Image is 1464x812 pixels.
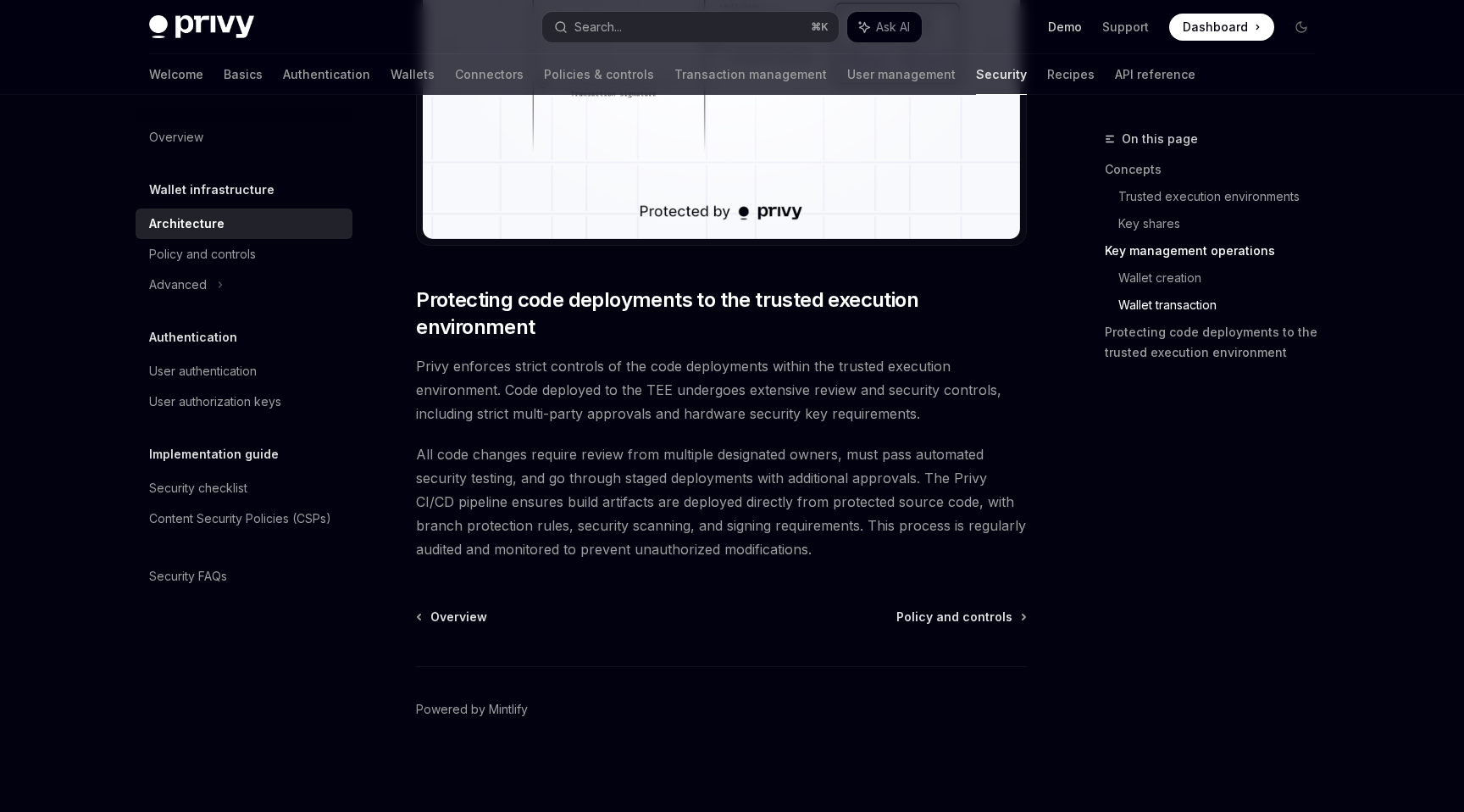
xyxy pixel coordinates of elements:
[896,609,1025,626] a: Policy and controls
[149,127,203,147] div: Overview
[976,54,1027,95] a: Security
[847,54,956,95] a: User management
[136,387,352,417] a: User authorization keys
[149,275,207,295] div: Advanced
[811,20,829,34] span: ⌘ K
[1118,264,1328,292] a: Wallet creation
[149,244,256,264] div: Policy and controls
[1183,19,1248,36] span: Dashboard
[136,503,352,534] a: Content Security Policies (CSPs)
[1122,129,1198,149] span: On this page
[136,356,352,387] a: User authentication
[1115,54,1195,95] a: API reference
[1105,319,1328,366] a: Protecting code deployments to the trusted execution environment
[136,473,352,503] a: Security checklist
[136,209,352,239] a: Architecture
[149,15,254,39] img: dark logo
[224,54,263,95] a: Basics
[674,54,827,95] a: Transaction management
[1169,14,1274,41] a: Dashboard
[149,509,331,529] div: Content Security Policies (CSPs)
[1105,237,1328,264] a: Key management operations
[391,54,435,95] a: Wallets
[416,286,1027,341] span: Protecting code deployments to the trusted execution environment
[416,354,1027,425] span: Privy enforces strict controls of the code deployments within the trusted execution environment. ...
[1118,210,1328,237] a: Key shares
[136,239,352,270] a: Policy and controls
[149,566,227,587] div: Security FAQs
[149,478,247,498] div: Security checklist
[544,54,654,95] a: Policies & controls
[149,327,237,348] h5: Authentication
[430,609,487,626] span: Overview
[149,444,279,464] h5: Implementation guide
[876,19,910,36] span: Ask AI
[455,54,524,95] a: Connectors
[1118,183,1328,210] a: Trusted execution environments
[1288,14,1315,41] button: Toggle dark mode
[416,701,528,718] a: Powered by Mintlify
[1047,54,1095,95] a: Recipes
[136,122,352,153] a: Overview
[416,442,1027,561] span: All code changes require review from multiple designated owners, must pass automated security tes...
[1048,19,1082,36] a: Demo
[574,17,622,37] div: Search...
[418,609,487,626] a: Overview
[149,180,274,200] h5: Wallet infrastructure
[136,561,352,592] a: Security FAQs
[1102,19,1149,36] a: Support
[542,12,839,42] button: Search...⌘K
[149,214,225,234] div: Architecture
[847,12,922,42] button: Ask AI
[896,609,1012,626] span: Policy and controls
[149,54,203,95] a: Welcome
[1118,292,1328,319] a: Wallet transaction
[283,54,370,95] a: Authentication
[1105,156,1328,183] a: Concepts
[149,392,281,412] div: User authorization keys
[149,361,257,381] div: User authentication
